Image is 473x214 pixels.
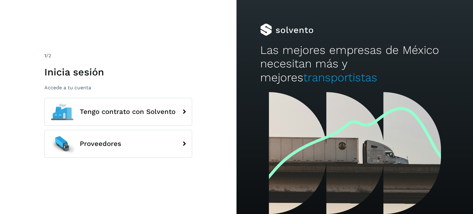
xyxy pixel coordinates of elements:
[44,98,192,126] button: Tengo contrato con Solvento
[44,66,192,78] h1: Inicia sesión
[44,85,192,91] p: Accede a tu cuenta
[44,52,192,59] div: /2
[80,140,121,147] span: Proveedores
[80,108,176,115] span: Tengo contrato con Solvento
[303,71,377,84] span: transportistas
[44,130,192,158] button: Proveedores
[44,53,46,59] span: 1
[260,43,449,84] h2: Las mejores empresas de México necesitan más y mejores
